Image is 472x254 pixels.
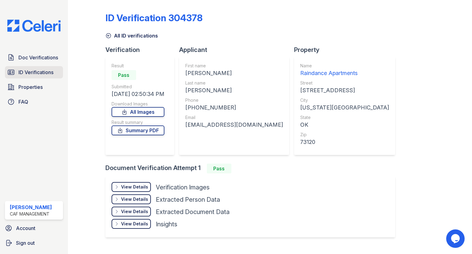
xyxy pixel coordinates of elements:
[185,121,283,129] div: [EMAIL_ADDRESS][DOMAIN_NAME]
[300,103,389,112] div: [US_STATE][GEOGRAPHIC_DATA]
[5,96,63,108] a: FAQ
[156,208,230,216] div: Extracted Document Data
[185,103,283,112] div: [PHONE_NUMBER]
[105,46,179,54] div: Verification
[300,86,389,95] div: [STREET_ADDRESS]
[2,20,65,32] img: CE_Logo_Blue-a8612792a0a2168367f1c8372b55b34899dd931a85d93a1a3d3e32e68fde9ad4.png
[294,46,400,54] div: Property
[112,101,164,107] div: Download Images
[105,164,400,173] div: Document Verification Attempt 1
[185,97,283,103] div: Phone
[300,132,389,138] div: Zip
[112,70,136,80] div: Pass
[300,97,389,103] div: City
[18,83,43,91] span: Properties
[16,224,35,232] span: Account
[112,119,164,125] div: Result summary
[112,125,164,135] a: Summary PDF
[121,208,148,215] div: View Details
[300,138,389,146] div: 73120
[10,211,52,217] div: CAF Management
[446,229,466,248] iframe: chat widget
[121,196,148,202] div: View Details
[300,63,389,77] a: Name Raindance Apartments
[179,46,294,54] div: Applicant
[16,239,35,247] span: Sign out
[300,69,389,77] div: Raindance Apartments
[156,183,210,192] div: Verification Images
[112,84,164,90] div: Submitted
[105,12,203,23] div: ID Verification 304378
[10,204,52,211] div: [PERSON_NAME]
[5,81,63,93] a: Properties
[300,121,389,129] div: OK
[2,237,65,249] a: Sign out
[112,90,164,98] div: [DATE] 02:50:34 PM
[5,66,63,78] a: ID Verifications
[112,107,164,117] a: All Images
[18,54,58,61] span: Doc Verifications
[300,63,389,69] div: Name
[300,114,389,121] div: State
[121,221,148,227] div: View Details
[185,69,283,77] div: [PERSON_NAME]
[185,63,283,69] div: First name
[300,80,389,86] div: Street
[112,63,164,69] div: Result
[18,98,28,105] span: FAQ
[105,32,158,39] a: All ID verifications
[207,164,231,173] div: Pass
[18,69,53,76] span: ID Verifications
[185,114,283,121] div: Email
[156,195,220,204] div: Extracted Person Data
[185,86,283,95] div: [PERSON_NAME]
[121,184,148,190] div: View Details
[2,222,65,234] a: Account
[185,80,283,86] div: Last name
[5,51,63,64] a: Doc Verifications
[156,220,177,228] div: Insights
